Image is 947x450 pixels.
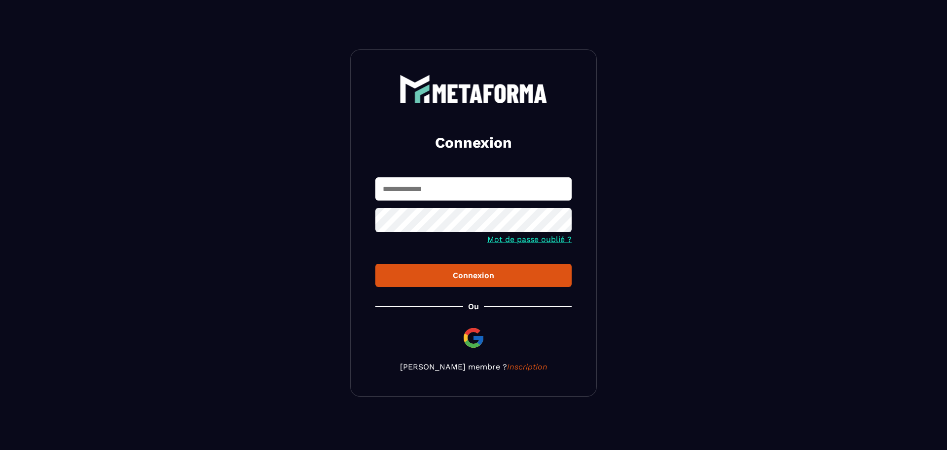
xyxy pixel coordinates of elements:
a: Mot de passe oublié ? [487,235,572,244]
p: [PERSON_NAME] membre ? [375,362,572,371]
div: Connexion [383,271,564,280]
img: google [462,326,485,350]
p: Ou [468,302,479,311]
a: Inscription [507,362,547,371]
button: Connexion [375,264,572,287]
img: logo [400,75,547,103]
h2: Connexion [387,133,560,153]
a: logo [375,75,572,103]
